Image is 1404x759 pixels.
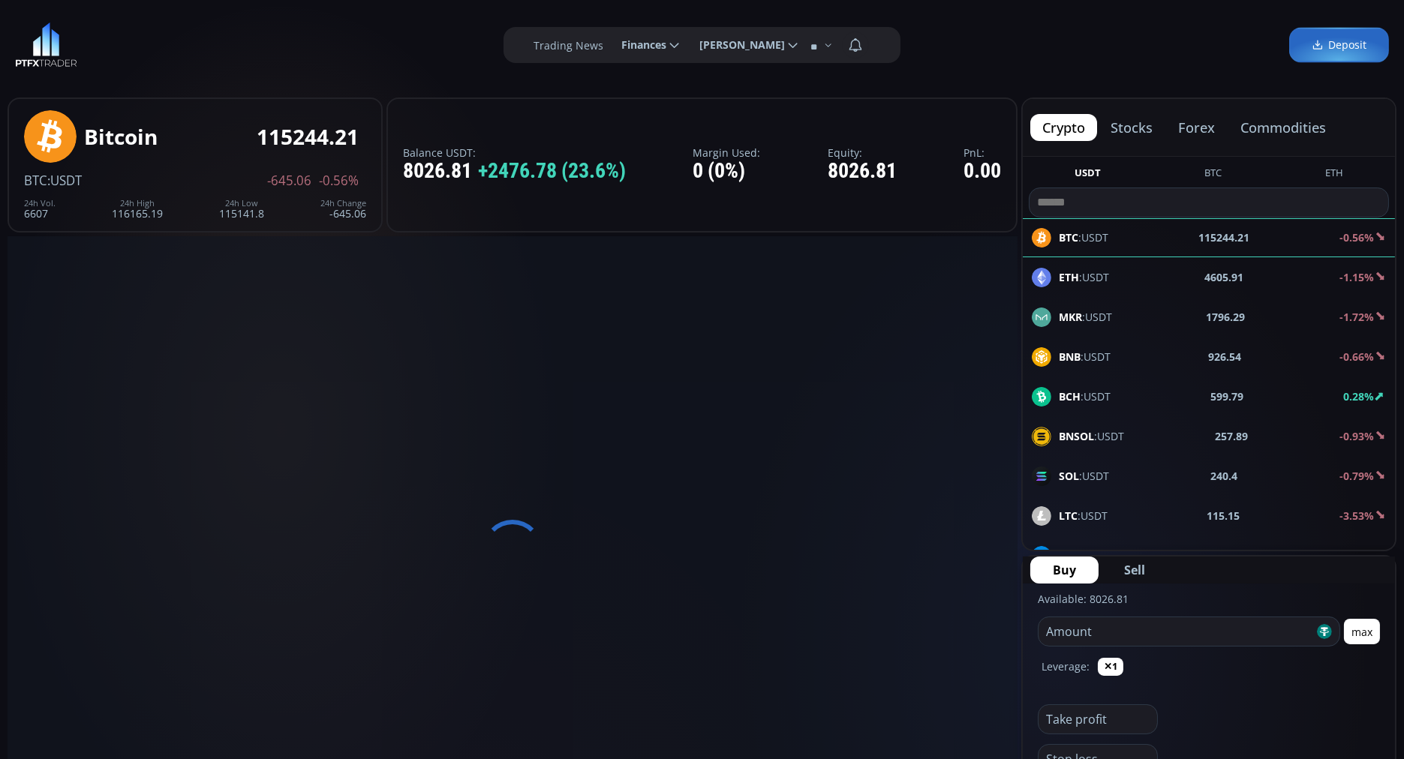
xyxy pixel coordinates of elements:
[1102,556,1168,583] button: Sell
[964,147,1001,158] label: PnL:
[219,199,264,219] div: 115141.8
[1166,114,1227,141] button: forex
[1312,37,1366,53] span: Deposit
[1344,619,1380,644] button: max
[1059,508,1078,523] b: LTC
[828,160,897,183] div: 8026.81
[1098,658,1123,676] button: ✕1
[1059,349,1081,364] b: BNB
[1343,389,1374,403] b: 0.28%
[1059,469,1079,483] b: SOL
[1339,270,1374,284] b: -1.15%
[112,199,163,219] div: 116165.19
[1059,309,1112,325] span: :USDT
[828,147,897,158] label: Equity:
[1059,429,1094,443] b: BNSOL
[689,30,785,60] span: [PERSON_NAME]
[1211,468,1238,484] b: 240.4
[1205,269,1244,285] b: 4605.91
[1207,309,1246,325] b: 1796.29
[693,160,760,183] div: 0 (0%)
[1339,548,1374,562] b: -4.54%
[1198,166,1228,184] button: BTC
[1059,389,1081,403] b: BCH
[24,199,56,208] div: 24h Vol.
[1059,547,1118,563] span: :USDT
[1038,592,1129,606] label: Available: 8026.81
[1339,508,1374,523] b: -3.53%
[24,199,56,219] div: 6607
[319,174,359,187] span: -0.56%
[1209,349,1242,364] b: 926.54
[1210,388,1243,404] b: 599.79
[611,30,666,60] span: Finances
[112,199,163,208] div: 24h High
[1099,114,1165,141] button: stocks
[1030,556,1099,583] button: Buy
[1207,508,1240,523] b: 115.15
[1042,658,1090,674] label: Leverage:
[1059,428,1124,444] span: :USDT
[1339,429,1374,443] b: -0.93%
[47,172,82,189] span: :USDT
[1059,468,1109,484] span: :USDT
[320,199,366,208] div: 24h Change
[1053,561,1076,579] span: Buy
[320,199,366,219] div: -645.06
[403,160,626,183] div: 8026.81
[1228,114,1338,141] button: commodities
[1069,166,1107,184] button: USDT
[1289,28,1389,63] a: Deposit
[219,199,264,208] div: 24h Low
[1059,269,1109,285] span: :USDT
[1059,388,1111,404] span: :USDT
[1339,349,1374,364] b: -0.66%
[964,160,1001,183] div: 0.00
[15,22,77,67] img: LOGO
[478,160,626,183] span: +2476.78 (23.6%)
[1030,114,1097,141] button: crypto
[1059,508,1108,523] span: :USDT
[1059,548,1088,562] b: DASH
[1319,166,1349,184] button: ETH
[1059,310,1082,324] b: MKR
[24,172,47,189] span: BTC
[84,125,158,148] div: Bitcoin
[1216,428,1249,444] b: 257.89
[403,147,626,158] label: Balance USDT:
[534,37,603,53] label: Trading News
[1059,270,1079,284] b: ETH
[693,147,760,158] label: Margin Used:
[257,125,359,148] div: 115244.21
[1339,310,1374,324] b: -1.72%
[1339,469,1374,483] b: -0.79%
[1124,561,1145,579] span: Sell
[1059,349,1111,364] span: :USDT
[267,174,311,187] span: -645.06
[1219,547,1240,563] b: 24.2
